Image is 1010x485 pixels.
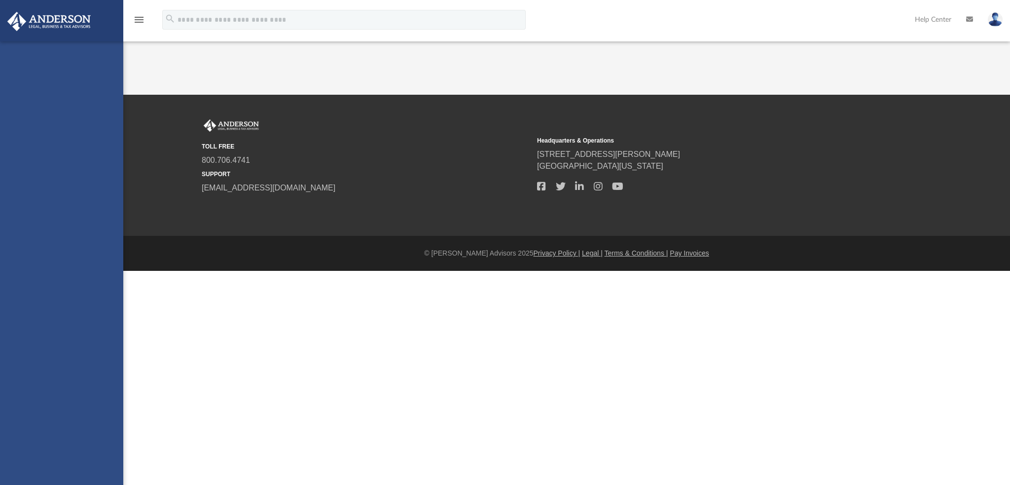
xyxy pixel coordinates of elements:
a: [EMAIL_ADDRESS][DOMAIN_NAME] [202,184,335,192]
a: Pay Invoices [670,249,709,257]
img: Anderson Advisors Platinum Portal [202,119,261,132]
div: © [PERSON_NAME] Advisors 2025 [123,248,1010,259]
a: Privacy Policy | [534,249,580,257]
a: menu [133,19,145,26]
small: TOLL FREE [202,142,530,151]
small: SUPPORT [202,170,530,179]
i: search [165,13,176,24]
img: User Pic [988,12,1003,27]
i: menu [133,14,145,26]
a: [STREET_ADDRESS][PERSON_NAME] [537,150,680,158]
a: [GEOGRAPHIC_DATA][US_STATE] [537,162,663,170]
a: Terms & Conditions | [605,249,668,257]
small: Headquarters & Operations [537,136,866,145]
a: Legal | [582,249,603,257]
a: 800.706.4741 [202,156,250,164]
img: Anderson Advisors Platinum Portal [4,12,94,31]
